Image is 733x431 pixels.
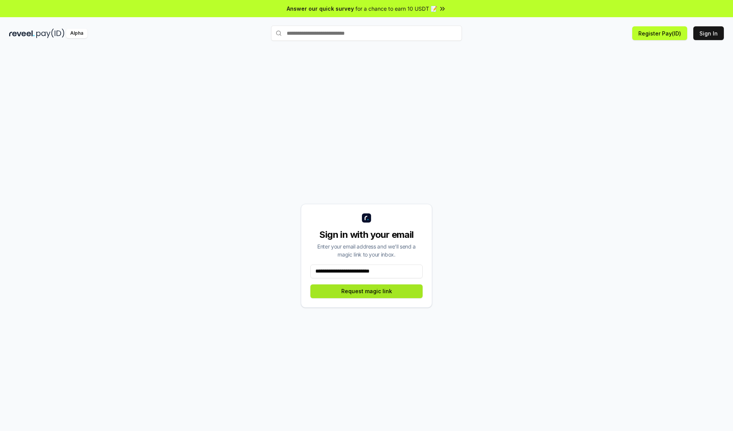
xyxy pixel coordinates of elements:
button: Register Pay(ID) [632,26,687,40]
button: Request magic link [310,284,423,298]
img: pay_id [36,29,65,38]
div: Enter your email address and we’ll send a magic link to your inbox. [310,242,423,258]
div: Sign in with your email [310,229,423,241]
button: Sign In [693,26,724,40]
img: logo_small [362,213,371,223]
span: Answer our quick survey [287,5,354,13]
img: reveel_dark [9,29,35,38]
span: for a chance to earn 10 USDT 📝 [355,5,437,13]
div: Alpha [66,29,87,38]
